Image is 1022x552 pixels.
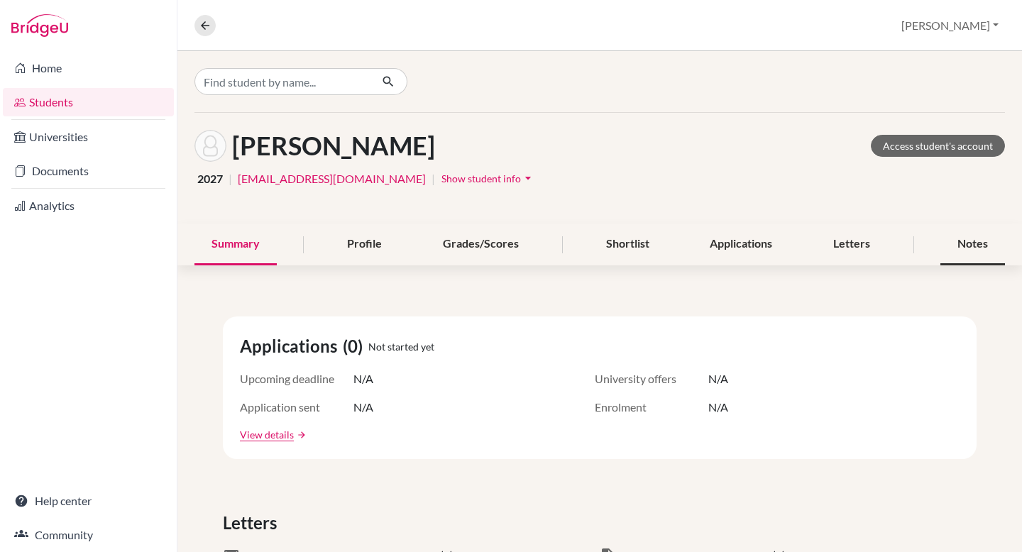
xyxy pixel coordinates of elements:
span: Application sent [240,399,353,416]
div: Grades/Scores [426,223,536,265]
img: Bridge-U [11,14,68,37]
a: Students [3,88,174,116]
div: Notes [940,223,1005,265]
span: Upcoming deadline [240,370,353,387]
img: Ella Kimel's avatar [194,130,226,162]
div: Letters [816,223,887,265]
a: [EMAIL_ADDRESS][DOMAIN_NAME] [238,170,426,187]
input: Find student by name... [194,68,370,95]
span: | [229,170,232,187]
h1: [PERSON_NAME] [232,131,435,161]
button: Show student infoarrow_drop_down [441,167,536,189]
span: (0) [343,333,368,359]
a: arrow_forward [294,430,307,440]
button: [PERSON_NAME] [895,12,1005,39]
span: University offers [595,370,708,387]
i: arrow_drop_down [521,171,535,185]
a: Community [3,521,174,549]
span: Applications [240,333,343,359]
a: View details [240,427,294,442]
span: Not started yet [368,339,434,354]
a: Help center [3,487,174,515]
span: N/A [708,399,728,416]
a: Home [3,54,174,82]
a: Universities [3,123,174,151]
div: Shortlist [589,223,666,265]
span: N/A [353,399,373,416]
div: Applications [693,223,789,265]
div: Profile [330,223,399,265]
a: Access student's account [871,135,1005,157]
span: Show student info [441,172,521,184]
span: Letters [223,510,282,536]
div: Summary [194,223,277,265]
span: N/A [353,370,373,387]
a: Documents [3,157,174,185]
span: N/A [708,370,728,387]
span: 2027 [197,170,223,187]
a: Analytics [3,192,174,220]
span: Enrolment [595,399,708,416]
span: | [432,170,435,187]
